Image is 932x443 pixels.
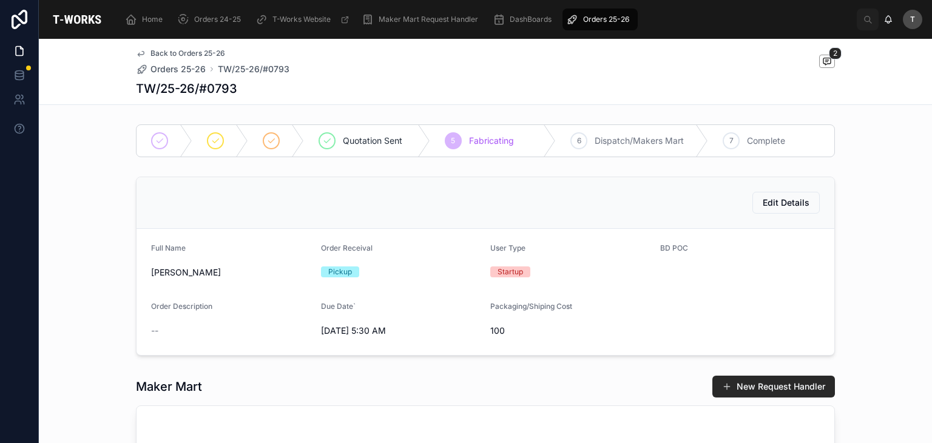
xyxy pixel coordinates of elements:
span: BD POC [660,243,688,252]
div: Startup [498,266,523,277]
span: User Type [490,243,525,252]
span: Orders 24-25 [194,15,241,24]
a: Orders 25-26 [136,63,206,75]
button: 2 [819,55,835,70]
span: 6 [577,136,581,146]
span: Back to Orders 25-26 [150,49,225,58]
span: Dispatch/Makers Mart [595,135,684,147]
span: 7 [729,136,734,146]
span: Orders 25-26 [583,15,629,24]
span: Quotation Sent [343,135,402,147]
a: Back to Orders 25-26 [136,49,225,58]
img: App logo [49,10,106,29]
span: 5 [451,136,455,146]
a: Orders 25-26 [562,8,638,30]
div: scrollable content [115,6,857,33]
span: Home [142,15,163,24]
span: Packaging/Shiping Cost [490,302,572,311]
span: -- [151,325,158,337]
div: Pickup [328,266,352,277]
span: Orders 25-26 [150,63,206,75]
span: Complete [747,135,785,147]
a: DashBoards [489,8,560,30]
span: Full Name [151,243,186,252]
span: DashBoards [510,15,552,24]
span: [PERSON_NAME] [151,266,311,279]
span: Maker Mart Request Handler [379,15,478,24]
span: Fabricating [469,135,514,147]
h1: Maker Mart [136,378,202,395]
span: [DATE] 5:30 AM [321,325,481,337]
a: TW/25-26/#0793 [218,63,289,75]
span: Order Receival [321,243,373,252]
button: New Request Handler [712,376,835,397]
h1: TW/25-26/#0793 [136,80,237,97]
span: Edit Details [763,197,809,209]
span: T-Works Website [272,15,331,24]
span: Due Date` [321,302,356,311]
span: T [910,15,915,24]
a: T-Works Website [252,8,356,30]
button: Edit Details [752,192,820,214]
span: 100 [490,325,650,337]
span: Order Description [151,302,212,311]
span: 2 [829,47,842,59]
a: Home [121,8,171,30]
a: Orders 24-25 [174,8,249,30]
a: Maker Mart Request Handler [358,8,487,30]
